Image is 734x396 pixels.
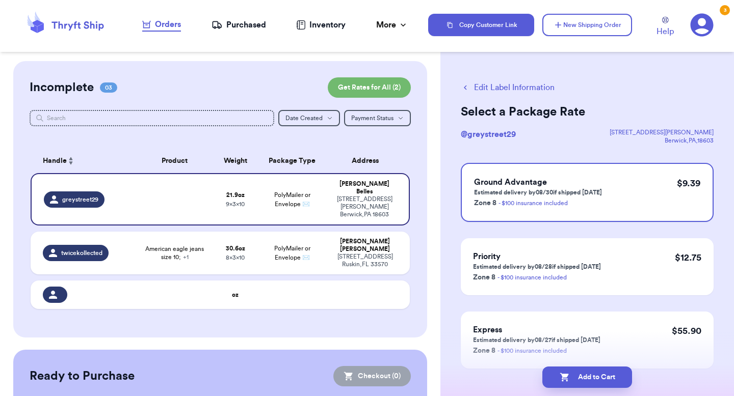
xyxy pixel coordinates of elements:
a: Inventory [296,19,346,31]
span: PolyMailer or Envelope ✉️ [274,245,310,261]
button: Sort ascending [67,155,75,167]
input: Search [30,110,274,126]
span: twicekollected [61,249,102,257]
span: Handle [43,156,67,166]
div: Berwick , PA , 18603 [610,136,714,145]
th: Package Type [258,149,326,173]
span: Ground Advantage [474,178,547,186]
p: $ 9.39 [677,176,700,190]
a: - $100 insurance included [497,348,567,354]
button: Copy Customer Link [428,14,534,36]
button: Checkout (0) [333,366,411,386]
a: - $100 insurance included [497,274,567,280]
p: $ 55.90 [672,324,701,338]
a: 3 [690,13,714,37]
p: $ 12.75 [675,250,701,265]
h2: Incomplete [30,79,94,96]
p: Estimated delivery by 08/28 if shipped [DATE] [473,263,601,271]
span: Express [473,326,502,334]
button: Payment Status [344,110,411,126]
span: Zone 8 [473,274,495,281]
div: [STREET_ADDRESS] Ruskin , FL 33570 [332,253,398,268]
th: Weight [213,149,258,173]
th: Address [326,149,410,173]
span: + 1 [183,254,189,260]
span: 8 x 3 x 10 [226,254,245,261]
div: Orders [142,18,181,31]
span: greystreet29 [62,195,98,204]
p: Estimated delivery by 08/27 if shipped [DATE] [473,336,600,344]
span: Priority [473,252,501,261]
span: Payment Status [351,115,394,121]
span: 9 x 3 x 10 [226,201,245,207]
button: Add to Cart [542,366,632,388]
span: American eagle jeans size 10; [143,245,206,261]
div: [STREET_ADDRESS][PERSON_NAME] Berwick , PA 18603 [332,195,397,218]
button: Date Created [278,110,340,126]
div: [PERSON_NAME] Belles [332,180,397,195]
p: Estimated delivery by 08/30 if shipped [DATE] [474,188,602,196]
th: Product [137,149,213,173]
span: @ greystreet29 [461,130,516,138]
a: Help [657,17,674,38]
strong: 30.6 oz [226,245,245,251]
button: Get Rates for All (2) [328,77,411,98]
span: PolyMailer or Envelope ✉️ [274,192,310,207]
a: - $100 insurance included [499,200,568,206]
div: 3 [720,5,730,15]
button: Edit Label Information [461,81,555,94]
button: New Shipping Order [542,14,632,36]
a: Purchased [212,19,266,31]
span: Help [657,25,674,38]
div: [PERSON_NAME] [PERSON_NAME] [332,238,398,253]
div: More [376,19,408,31]
a: Orders [142,18,181,32]
strong: oz [232,292,239,298]
h2: Select a Package Rate [461,104,714,120]
span: 03 [100,82,117,93]
div: [STREET_ADDRESS][PERSON_NAME] [610,128,714,136]
h2: Ready to Purchase [30,368,135,384]
span: Date Created [285,115,323,121]
strong: 21.9 oz [226,192,245,198]
span: Zone 8 [473,347,495,354]
span: Zone 8 [474,200,496,207]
